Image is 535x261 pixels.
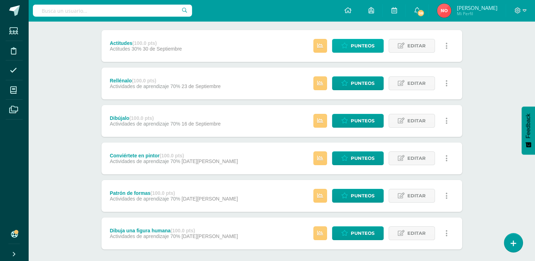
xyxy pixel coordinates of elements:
a: Punteos [332,226,384,240]
span: Punteos [351,152,374,165]
div: Dibuja una figura humana [110,228,238,233]
span: 16 de Septiembre [182,121,221,127]
span: [DATE][PERSON_NAME] [182,158,238,164]
span: Editar [407,114,426,127]
img: e6d145b53364394212bd4384e370c75d.png [437,4,451,18]
div: Actitudes [110,40,182,46]
span: Actividades de aprendizaje 70% [110,83,180,89]
strong: (100.0 pts) [151,190,175,196]
span: 23 de Septiembre [182,83,221,89]
a: Punteos [332,114,384,128]
a: Punteos [332,189,384,203]
span: Punteos [351,227,374,240]
strong: (100.0 pts) [132,78,156,83]
span: Punteos [351,39,374,52]
a: Punteos [332,76,384,90]
span: Actividades de aprendizaje 70% [110,121,180,127]
a: Punteos [332,39,384,53]
div: Dibújalo [110,115,221,121]
strong: (100.0 pts) [159,153,184,158]
span: Actividades de aprendizaje 70% [110,196,180,202]
span: 38 [417,9,425,17]
strong: (100.0 pts) [170,228,195,233]
a: Punteos [332,151,384,165]
span: Editar [407,39,426,52]
span: Punteos [351,77,374,90]
span: Punteos [351,189,374,202]
div: Rellénalo [110,78,221,83]
span: [PERSON_NAME] [457,4,497,11]
span: Editar [407,189,426,202]
div: Conviértete en pintor [110,153,238,158]
span: [DATE][PERSON_NAME] [182,196,238,202]
span: 30 de Septiembre [143,46,182,52]
span: Editar [407,152,426,165]
span: Actitudes 30% [110,46,141,52]
strong: (100.0 pts) [132,40,157,46]
button: Feedback - Mostrar encuesta [522,106,535,155]
span: Punteos [351,114,374,127]
input: Busca un usuario... [33,5,192,17]
span: Actividades de aprendizaje 70% [110,158,180,164]
span: [DATE][PERSON_NAME] [182,233,238,239]
span: Feedback [525,114,531,138]
div: Patrón de formas [110,190,238,196]
span: Editar [407,227,426,240]
span: Mi Perfil [457,11,497,17]
span: Actividades de aprendizaje 70% [110,233,180,239]
span: Editar [407,77,426,90]
strong: (100.0 pts) [129,115,154,121]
